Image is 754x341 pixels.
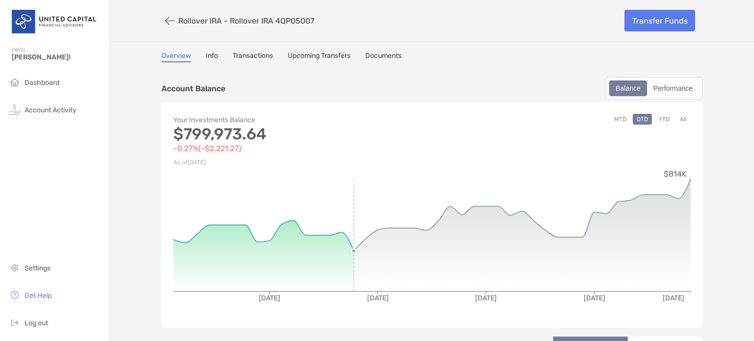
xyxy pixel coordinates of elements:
button: QTD [633,114,652,125]
a: Upcoming Transfers [288,52,350,62]
p: Account Balance [162,82,225,95]
span: Account Activity [25,106,77,114]
div: segmented control [606,77,702,100]
span: Get Help [25,291,52,300]
span: [PERSON_NAME]! [12,53,104,61]
a: Overview [162,52,191,62]
p: Rollover IRA - Rollover IRA 4QP05007 [178,16,314,26]
tspan: [DATE] [475,294,497,302]
button: All [676,114,691,125]
span: Log out [25,319,48,327]
img: settings icon [9,262,21,273]
a: Info [206,52,218,62]
button: MTD [610,114,630,125]
img: get-help icon [9,289,21,301]
tspan: [DATE] [663,294,684,302]
a: Transactions [233,52,273,62]
img: logout icon [9,316,21,328]
span: Settings [25,264,51,272]
tspan: [DATE] [259,294,280,302]
div: Performance [648,81,698,95]
p: $799,973.64 [173,128,432,140]
a: Transfer Funds [624,10,695,31]
tspan: [DATE] [584,294,605,302]
img: household icon [9,76,21,88]
tspan: $814K [664,169,687,179]
p: As of [DATE] [173,157,432,169]
p: Your Investments Balance [173,114,432,126]
div: Balance [610,81,646,95]
a: Documents [365,52,402,62]
img: United Capital Logo [12,4,98,39]
span: Dashboard [25,79,59,87]
tspan: [DATE] [367,294,389,302]
p: -0.27% ( -$2,221.27 ) [173,142,432,155]
img: activity icon [9,104,21,115]
button: YTD [654,114,673,125]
